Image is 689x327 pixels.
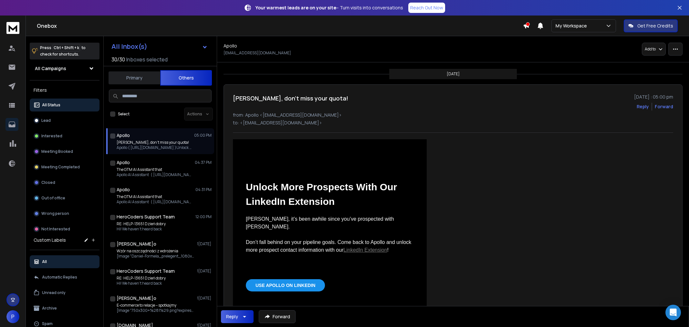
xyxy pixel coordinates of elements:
[117,221,166,227] p: RE: HELP-13651 Dzień dobry
[117,199,194,205] p: Apollo AI Assistant ( [URL][DOMAIN_NAME] )
[42,306,57,311] p: Archive
[111,56,125,63] span: 30 / 30
[6,310,19,323] button: P
[197,296,212,301] p: 1[DATE]
[34,237,66,243] h3: Custom Labels
[197,269,212,274] p: 1[DATE]
[109,71,160,85] button: Primary
[117,159,130,166] h1: Apollo
[37,22,523,30] h1: Onebox
[624,19,678,32] button: Get Free Credits
[30,207,99,220] button: Wrong person
[233,112,673,118] p: from: Apollo <[EMAIL_ADDRESS][DOMAIN_NAME]>
[117,186,130,193] h1: Apollo
[246,215,414,231] p: [PERSON_NAME], it’s been awhile since you’ve prospected with [PERSON_NAME].
[40,45,86,58] p: Press to check for shortcuts.
[233,120,673,126] p: to: <[EMAIL_ADDRESS][DOMAIN_NAME]>
[117,167,194,172] p: The GTM AI Assistant that
[556,23,590,29] p: My Workspace
[224,50,291,56] p: [EMAIL_ADDRESS][DOMAIN_NAME]
[126,56,168,63] h3: Inboxes selected
[30,176,99,189] button: Closed
[655,103,673,110] div: Forward
[117,145,194,150] p: Apollo ( [URL][DOMAIN_NAME] )Unlock More Prospects With
[42,259,47,264] p: All
[160,70,212,86] button: Others
[256,283,315,288] strong: USE APOLLO ON LINKEDIN
[30,223,99,236] button: Not Interested
[195,160,212,165] p: 04:37 PM
[645,47,656,52] p: Add to
[41,180,55,185] p: Closed
[117,227,166,232] p: Hi! We haven’t heard back
[41,164,80,170] p: Meeting Completed
[53,44,80,51] span: Ctrl + Shift + k
[410,5,443,11] p: Reach Out Now
[246,182,400,207] span: Unlock More Prospects With Our LinkedIn Extension
[310,153,349,163] img: Apollo
[246,238,414,254] p: Don’t fall behind on your pipeline goals. Come back to Apollo and unlock more prospect contact in...
[30,271,99,284] button: Automatic Replies
[30,255,99,268] button: All
[41,149,73,154] p: Meeting Booked
[197,241,212,247] p: 1[DATE]
[111,43,147,50] h1: All Inbox(s)
[195,214,212,219] p: 12:00 PM
[117,308,194,313] p: [Image "750x300+%281%29.png?expires=1775078550&signature=be3a579dec3ee99e2503a3f98abd9ddadd006d92...
[42,321,53,326] p: Spam
[42,102,60,108] p: All Status
[117,295,156,301] h1: [PERSON_NAME]o
[41,118,51,123] p: Lead
[117,172,194,177] p: Apollo AI Assistant ( [URL][DOMAIN_NAME] )
[117,254,194,259] p: [Image "Daniel-Formela_prelegent_1080x1080px_BaseWeek.png?expires=1775078550&signature=bd825ed577...
[194,133,212,138] p: 05:00 PM
[117,241,156,247] h1: [PERSON_NAME]o
[343,247,387,253] a: LinkedIn Extension
[117,248,194,254] p: Wzór na oszczędności z wdrożenia
[224,43,237,49] h1: Apollo
[117,132,130,139] h1: Apollo
[117,214,175,220] h1: HeroCoders Support Team
[634,94,673,100] p: [DATE] : 05:00 pm
[447,71,460,77] p: [DATE]
[117,140,194,145] p: [PERSON_NAME], don't miss your quota!
[256,5,403,11] p: – Turn visits into conversations
[42,290,66,295] p: Unread only
[117,303,194,308] p: E-commerce to relacje – spotkajmy
[42,275,77,280] p: Automatic Replies
[221,310,254,323] button: Reply
[30,99,99,111] button: All Status
[233,94,348,103] h1: [PERSON_NAME], don't miss your quota!
[6,22,19,34] img: logo
[41,195,65,201] p: Out of office
[259,310,296,323] button: Forward
[256,5,336,11] strong: Your warmest leads are on your site
[30,161,99,174] button: Meeting Completed
[665,305,681,320] div: Open Intercom Messenger
[30,145,99,158] button: Meeting Booked
[408,3,445,13] a: Reach Out Now
[30,114,99,127] button: Lead
[117,268,175,274] h1: HeroCoders Support Team
[30,86,99,95] h3: Filters
[35,65,66,72] h1: All Campaigns
[117,281,166,286] p: Hi! We haven’t heard back
[41,211,69,216] p: Wrong person
[195,187,212,192] p: 04:31 PM
[30,192,99,205] button: Out of office
[118,111,130,117] label: Select
[30,286,99,299] button: Unread only
[117,276,166,281] p: RE: HELP-13651 Dzień dobry
[30,302,99,315] button: Archive
[30,62,99,75] button: All Campaigns
[30,130,99,142] button: Interested
[637,103,649,110] button: Reply
[41,227,70,232] p: Not Interested
[41,133,62,139] p: Interested
[246,281,325,289] a: USE APOLLO ON LINKEDIN
[226,313,238,320] div: Reply
[106,40,213,53] button: All Inbox(s)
